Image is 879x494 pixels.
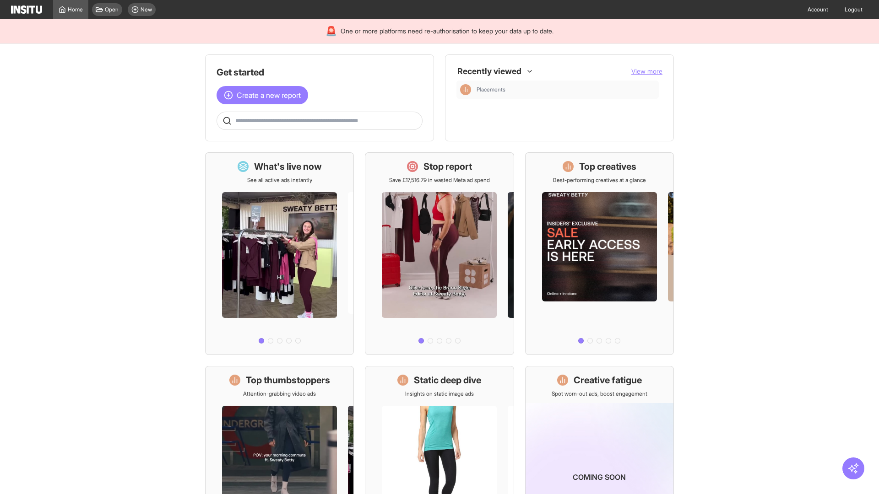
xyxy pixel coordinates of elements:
span: Create a new report [237,90,301,101]
span: View more [631,67,662,75]
p: Attention-grabbing video ads [243,390,316,397]
span: New [141,6,152,13]
img: Logo [11,5,42,14]
p: Save £17,516.79 in wasted Meta ad spend [389,177,490,184]
h1: Stop report [423,160,472,173]
a: Stop reportSave £17,516.79 in wasted Meta ad spend [365,152,514,355]
button: View more [631,67,662,76]
span: One or more platforms need re-authorisation to keep your data up to date. [341,27,553,36]
span: Open [105,6,119,13]
p: Insights on static image ads [405,390,474,397]
button: Create a new report [217,86,308,104]
span: Placements [477,86,655,93]
div: 🚨 [326,25,337,38]
p: See all active ads instantly [247,177,312,184]
h1: Static deep dive [414,374,481,387]
span: Home [68,6,83,13]
h1: Top thumbstoppers [246,374,330,387]
a: What's live nowSee all active ads instantly [205,152,354,355]
span: Placements [477,86,505,93]
h1: What's live now [254,160,322,173]
h1: Top creatives [579,160,636,173]
p: Best-performing creatives at a glance [553,177,646,184]
h1: Get started [217,66,423,79]
a: Top creativesBest-performing creatives at a glance [525,152,674,355]
div: Insights [460,84,471,95]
